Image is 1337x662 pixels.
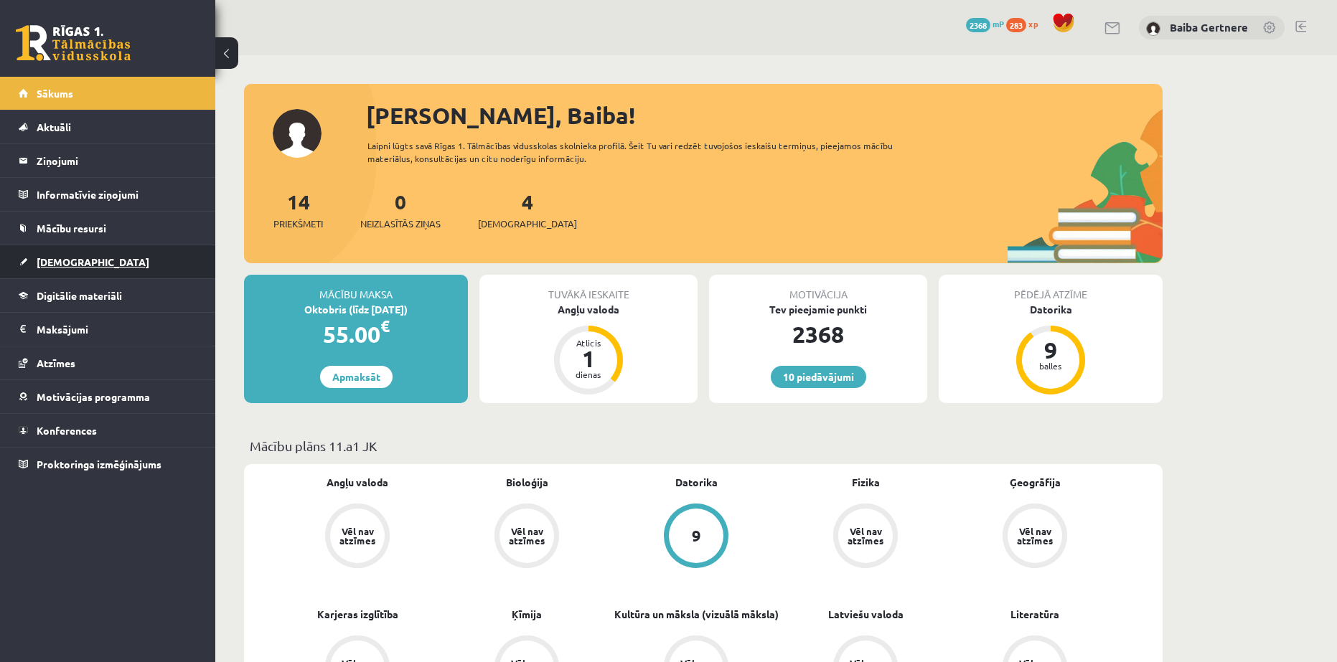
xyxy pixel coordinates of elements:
[709,317,927,351] div: 2368
[1010,475,1061,490] a: Ģeogrāfija
[380,316,390,336] span: €
[244,317,468,351] div: 55.00
[993,18,1004,29] span: mP
[939,275,1163,302] div: Pēdējā atzīme
[273,217,323,231] span: Priekšmeti
[1015,526,1055,545] div: Vēl nav atzīmes
[37,390,150,403] span: Motivācijas programma
[37,458,161,471] span: Proktoringa izmēģinājums
[317,607,398,622] a: Karjeras izglītība
[507,526,547,545] div: Vēl nav atzīmes
[367,139,919,165] div: Laipni lūgts savā Rīgas 1. Tālmācības vidusskolas skolnieka profilā. Šeit Tu vari redzēt tuvojošo...
[360,189,441,231] a: 0Neizlasītās ziņas
[244,275,468,302] div: Mācību maksa
[567,347,610,370] div: 1
[19,77,197,110] a: Sākums
[244,302,468,317] div: Oktobris (līdz [DATE])
[709,275,927,302] div: Motivācija
[1006,18,1026,32] span: 283
[19,279,197,312] a: Digitālie materiāli
[506,475,548,490] a: Bioloģija
[1170,20,1248,34] a: Baiba Gertnere
[37,178,197,211] legend: Informatīvie ziņojumi
[37,424,97,437] span: Konferences
[781,503,950,571] a: Vēl nav atzīmes
[828,607,904,622] a: Latviešu valoda
[19,144,197,177] a: Ziņojumi
[19,380,197,413] a: Motivācijas programma
[567,339,610,347] div: Atlicis
[1028,18,1038,29] span: xp
[273,189,323,231] a: 14Priekšmeti
[939,302,1163,317] div: Datorika
[250,436,1157,455] p: Mācību plāns 11.a1 JK
[37,222,106,235] span: Mācību resursi
[360,217,441,231] span: Neizlasītās ziņas
[675,475,718,490] a: Datorika
[442,503,611,571] a: Vēl nav atzīmes
[37,144,197,177] legend: Ziņojumi
[19,245,197,278] a: [DEMOGRAPHIC_DATA]
[771,366,866,388] a: 10 piedāvājumi
[950,503,1120,571] a: Vēl nav atzīmes
[37,313,197,346] legend: Maksājumi
[37,255,149,268] span: [DEMOGRAPHIC_DATA]
[19,414,197,447] a: Konferences
[37,120,71,133] span: Aktuāli
[692,528,701,544] div: 9
[37,289,122,302] span: Digitālie materiāli
[479,275,698,302] div: Tuvākā ieskaite
[478,189,577,231] a: 4[DEMOGRAPHIC_DATA]
[478,217,577,231] span: [DEMOGRAPHIC_DATA]
[939,302,1163,397] a: Datorika 9 balles
[19,178,197,211] a: Informatīvie ziņojumi
[19,346,197,379] a: Atzīmes
[479,302,698,317] div: Angļu valoda
[1010,607,1059,622] a: Literatūra
[966,18,1004,29] a: 2368 mP
[327,475,388,490] a: Angļu valoda
[37,87,73,100] span: Sākums
[614,607,779,622] a: Kultūra un māksla (vizuālā māksla)
[479,302,698,397] a: Angļu valoda Atlicis 1 dienas
[19,110,197,143] a: Aktuāli
[320,366,393,388] a: Apmaksāt
[19,212,197,245] a: Mācību resursi
[1029,339,1072,361] div: 9
[37,356,75,369] span: Atzīmes
[19,448,197,481] a: Proktoringa izmēģinājums
[567,370,610,379] div: dienas
[845,526,886,545] div: Vēl nav atzīmes
[273,503,442,571] a: Vēl nav atzīmes
[337,526,377,545] div: Vēl nav atzīmes
[19,313,197,346] a: Maksājumi
[1006,18,1045,29] a: 283 xp
[1029,361,1072,370] div: balles
[1146,22,1160,36] img: Baiba Gertnere
[611,503,781,571] a: 9
[512,607,542,622] a: Ķīmija
[709,302,927,317] div: Tev pieejamie punkti
[16,25,131,61] a: Rīgas 1. Tālmācības vidusskola
[852,475,880,490] a: Fizika
[366,98,1163,133] div: [PERSON_NAME], Baiba!
[966,18,990,32] span: 2368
